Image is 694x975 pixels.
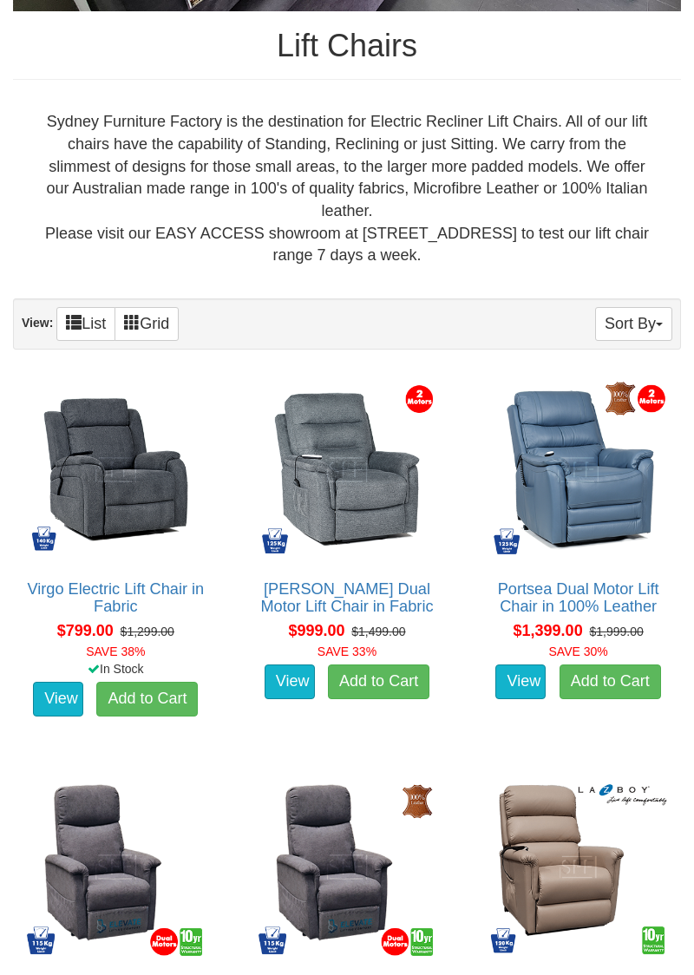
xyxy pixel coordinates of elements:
[96,682,198,717] a: Add to Cart
[115,307,179,341] a: Grid
[33,682,83,717] a: View
[351,625,405,638] del: $1,499.00
[121,625,174,638] del: $1,299.00
[288,622,344,639] span: $999.00
[485,774,671,960] img: Lazboy Ascot Electric Lift Chair in Fabric
[498,580,659,615] a: Portsea Dual Motor Lift Chair in 100% Leather
[595,307,672,341] button: Sort By
[549,645,608,658] font: SAVE 30%
[514,622,583,639] span: $1,399.00
[13,29,681,63] h1: Lift Chairs
[254,376,441,563] img: Bristow Dual Motor Lift Chair in Fabric
[485,376,671,563] img: Portsea Dual Motor Lift Chair in 100% Leather
[23,774,209,960] img: Petite Dual Motor Electric Lift Chair in Fabric
[22,316,53,330] strong: View:
[318,645,376,658] font: SAVE 33%
[328,664,429,699] a: Add to Cart
[10,660,222,677] div: In Stock
[589,625,643,638] del: $1,999.00
[23,376,209,563] img: Virgo Electric Lift Chair in Fabric
[495,664,546,699] a: View
[86,645,145,658] font: SAVE 38%
[260,580,433,615] a: [PERSON_NAME] Dual Motor Lift Chair in Fabric
[27,111,667,267] div: Sydney Furniture Factory is the destination for Electric Recliner Lift Chairs. All of our lift ch...
[56,307,115,341] a: List
[265,664,315,699] a: View
[560,664,661,699] a: Add to Cart
[57,622,114,639] span: $799.00
[254,774,441,960] img: Petite Dual Motor Electric Lift Chair in 100% Leather
[27,580,204,615] a: Virgo Electric Lift Chair in Fabric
